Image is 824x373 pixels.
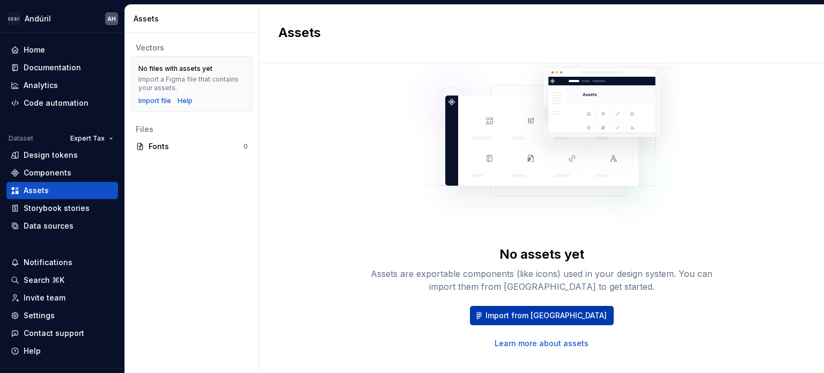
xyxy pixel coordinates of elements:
div: Storybook stories [24,203,90,214]
div: Design tokens [24,150,78,160]
a: Invite team [6,289,118,306]
div: Fonts [149,141,244,152]
button: Contact support [6,325,118,342]
div: Notifications [24,257,72,268]
a: Documentation [6,59,118,76]
a: Components [6,164,118,181]
a: Settings [6,307,118,324]
a: Analytics [6,77,118,94]
div: Import a Figma file that contains your assets. [138,75,245,92]
div: No files with assets yet [138,64,212,73]
span: Expert Tax [70,134,105,143]
a: Storybook stories [6,200,118,217]
div: 0 [244,142,248,151]
a: Home [6,41,118,58]
a: Help [178,97,193,105]
div: Contact support [24,328,84,339]
div: Settings [24,310,55,321]
div: Files [136,124,248,135]
div: Andúril [25,13,51,24]
a: Data sources [6,217,118,235]
div: Assets [24,185,49,196]
div: Dataset [9,134,33,143]
button: Import file [138,97,171,105]
div: Invite team [24,292,65,303]
a: Fonts0 [131,138,252,155]
button: Help [6,342,118,360]
div: Analytics [24,80,58,91]
span: Import from [GEOGRAPHIC_DATA] [485,310,607,321]
button: Notifications [6,254,118,271]
div: Help [24,346,41,356]
a: Assets [6,182,118,199]
div: Code automation [24,98,89,108]
div: Components [24,167,71,178]
a: Design tokens [6,147,118,164]
div: Data sources [24,221,73,231]
div: Assets are exportable components (like icons) used in your design system. You can import them fro... [370,267,713,293]
div: AH [107,14,116,23]
button: Search ⌘K [6,272,118,289]
div: Home [24,45,45,55]
button: Import from [GEOGRAPHIC_DATA] [470,306,614,325]
div: Assets [134,13,254,24]
div: No assets yet [499,246,584,263]
button: AndúrilAH [2,7,122,30]
a: Learn more about assets [495,338,588,349]
img: 572984b3-56a8-419d-98bc-7b186c70b928.png [8,12,20,25]
div: Documentation [24,62,81,73]
div: Vectors [136,42,248,53]
a: Code automation [6,94,118,112]
div: Search ⌘K [24,275,64,286]
h2: Assets [278,24,792,41]
button: Expert Tax [65,131,118,146]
